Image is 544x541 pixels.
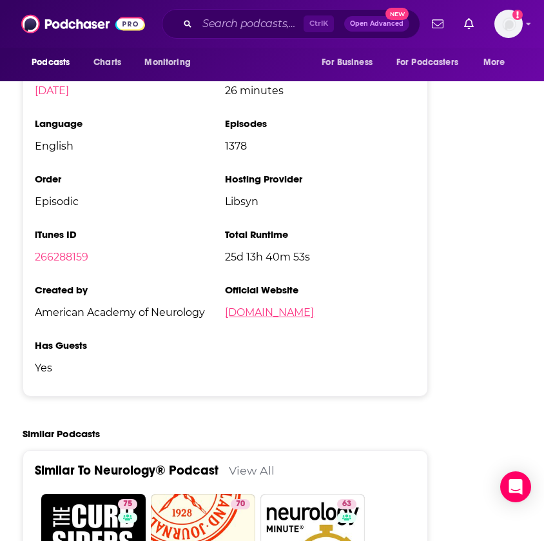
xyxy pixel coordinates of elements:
[225,228,415,241] h3: Total Runtime
[225,173,415,185] h3: Hosting Provider
[35,117,225,130] h3: Language
[118,499,137,509] a: 75
[385,8,409,20] span: New
[35,173,225,185] h3: Order
[35,306,225,319] span: American Academy of Neurology
[225,251,415,263] span: 25d 13h 40m 53s
[388,50,477,75] button: open menu
[85,50,129,75] a: Charts
[197,14,304,34] input: Search podcasts, credits, & more...
[512,10,523,20] svg: Add a profile image
[427,13,449,35] a: Show notifications dropdown
[35,140,225,152] span: English
[35,195,225,208] span: Episodic
[313,50,389,75] button: open menu
[231,499,250,509] a: 70
[35,251,88,263] a: 266288159
[225,84,415,97] span: 26 minutes
[225,117,415,130] h3: Episodes
[225,195,415,208] span: Libsyn
[35,228,225,241] h3: iTunes ID
[344,16,409,32] button: Open AdvancedNew
[23,428,100,440] h2: Similar Podcasts
[225,284,415,296] h3: Official Website
[23,50,86,75] button: open menu
[225,306,314,319] a: [DOMAIN_NAME]
[342,498,351,511] span: 63
[500,471,531,502] div: Open Intercom Messenger
[337,499,356,509] a: 63
[229,464,275,477] a: View All
[135,50,207,75] button: open menu
[474,50,521,75] button: open menu
[225,140,415,152] span: 1378
[236,498,245,511] span: 70
[35,339,225,351] h3: Has Guests
[494,10,523,38] button: Show profile menu
[494,10,523,38] img: User Profile
[459,13,479,35] a: Show notifications dropdown
[494,10,523,38] span: Logged in as WE_Broadcast
[144,54,190,72] span: Monitoring
[396,54,458,72] span: For Podcasters
[35,462,219,478] a: Similar To Neurology® Podcast
[350,21,403,27] span: Open Advanced
[35,362,225,374] span: Yes
[21,12,145,36] img: Podchaser - Follow, Share and Rate Podcasts
[93,54,121,72] span: Charts
[35,284,225,296] h3: Created by
[322,54,373,72] span: For Business
[123,498,132,511] span: 75
[483,54,505,72] span: More
[304,15,334,32] span: Ctrl K
[32,54,70,72] span: Podcasts
[162,9,420,39] div: Search podcasts, credits, & more...
[35,84,69,97] a: [DATE]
